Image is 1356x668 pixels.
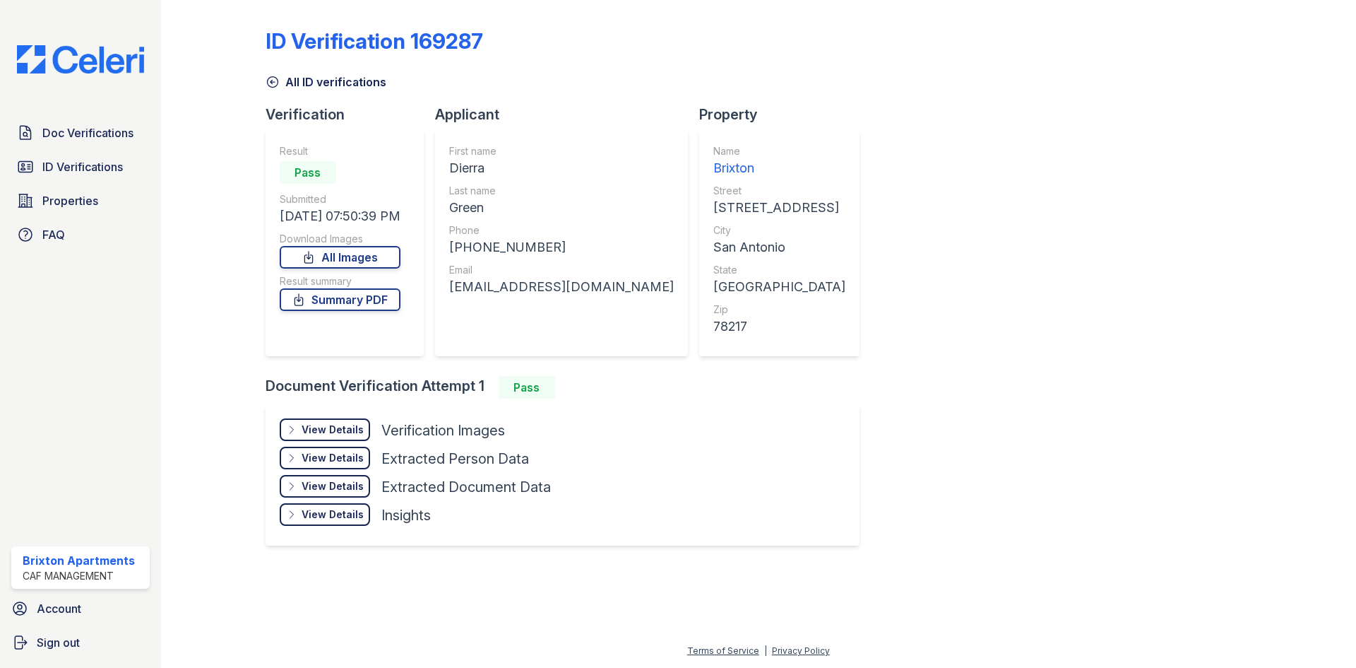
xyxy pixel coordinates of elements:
[449,198,674,218] div: Green
[713,158,845,178] div: Brixton
[37,600,81,617] span: Account
[37,634,80,651] span: Sign out
[449,158,674,178] div: Dierra
[381,421,505,440] div: Verification Images
[449,223,674,238] div: Phone
[449,263,674,277] div: Email
[449,238,674,257] div: [PHONE_NUMBER]
[280,192,400,206] div: Submitted
[713,144,845,158] div: Name
[280,288,400,311] a: Summary PDF
[280,206,400,226] div: [DATE] 07:50:39 PM
[280,246,400,269] a: All Images
[449,277,674,297] div: [EMAIL_ADDRESS][DOMAIN_NAME]
[280,274,400,288] div: Result summary
[687,645,759,656] a: Terms of Service
[713,198,845,218] div: [STREET_ADDRESS]
[713,303,845,317] div: Zip
[449,144,674,158] div: First name
[713,184,845,198] div: Street
[42,226,65,243] span: FAQ
[713,144,845,178] a: Name Brixton
[42,158,123,175] span: ID Verifications
[23,569,135,583] div: CAF Management
[772,645,830,656] a: Privacy Policy
[6,45,155,74] img: CE_Logo_Blue-a8612792a0a2168367f1c8372b55b34899dd931a85d93a1a3d3e32e68fde9ad4.png
[499,376,555,399] div: Pass
[381,505,431,525] div: Insights
[713,263,845,277] div: State
[23,552,135,569] div: Brixton Apartments
[713,317,845,336] div: 78217
[302,479,364,493] div: View Details
[6,594,155,623] a: Account
[6,628,155,657] a: Sign out
[11,153,150,181] a: ID Verifications
[381,449,529,469] div: Extracted Person Data
[302,423,364,437] div: View Details
[42,124,133,141] span: Doc Verifications
[713,238,845,257] div: San Antonio
[764,645,767,656] div: |
[280,161,336,184] div: Pass
[302,451,364,465] div: View Details
[11,221,150,249] a: FAQ
[42,192,98,209] span: Properties
[699,105,871,124] div: Property
[11,119,150,147] a: Doc Verifications
[713,277,845,297] div: [GEOGRAPHIC_DATA]
[11,187,150,215] a: Properties
[266,74,386,90] a: All ID verifications
[266,105,435,124] div: Verification
[302,508,364,522] div: View Details
[266,376,871,399] div: Document Verification Attempt 1
[266,28,483,54] div: ID Verification 169287
[381,477,551,497] div: Extracted Document Data
[449,184,674,198] div: Last name
[280,144,400,158] div: Result
[713,223,845,238] div: City
[280,232,400,246] div: Download Images
[435,105,699,124] div: Applicant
